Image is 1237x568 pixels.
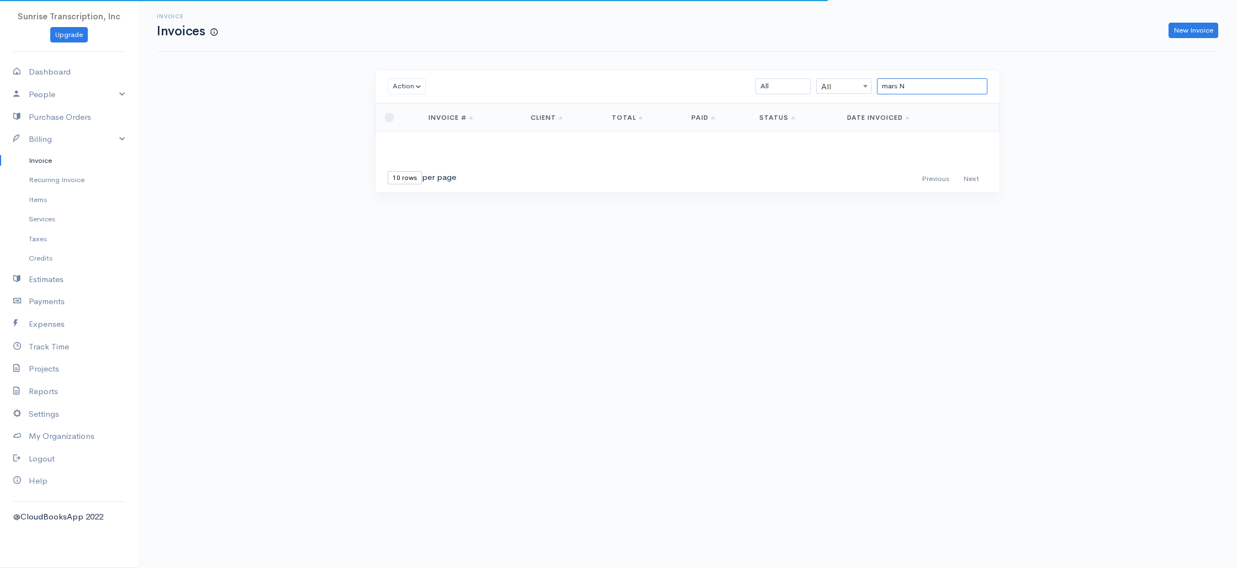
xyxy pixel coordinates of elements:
a: Client [531,113,563,122]
h6: Invoice [157,13,218,19]
span: All [817,79,871,94]
button: Action [388,78,426,94]
a: Upgrade [50,27,88,43]
a: Status [759,113,795,122]
input: Search [877,78,987,94]
span: All [816,78,871,94]
div: per page [388,171,456,184]
span: How to create your first Invoice? [210,28,218,37]
a: Paid [691,113,715,122]
a: Invoice # [429,113,473,122]
a: New Invoice [1169,23,1218,39]
a: Total [612,113,643,122]
h1: Invoices [157,24,218,38]
a: Date Invoiced [847,113,910,122]
span: Sunrise Transcription, Inc [18,11,120,22]
div: @CloudBooksApp 2022 [13,511,125,523]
